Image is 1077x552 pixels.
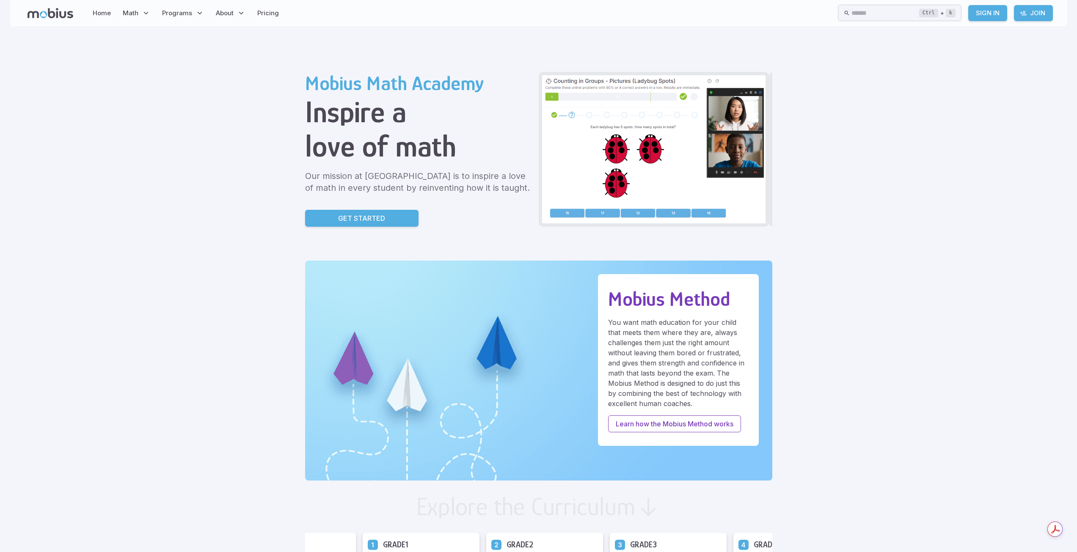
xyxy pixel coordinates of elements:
img: Grade 2 Class [542,75,766,223]
a: Grade 1 [368,540,378,550]
h5: Grade 4 [754,538,781,551]
kbd: Ctrl [919,9,938,17]
h5: Grade 1 [383,538,408,551]
h5: Grade 3 [630,538,657,551]
span: Programs [162,8,192,18]
a: Grade 4 [738,540,749,550]
span: Math [123,8,138,18]
h2: Explore the Curriculum [416,494,636,519]
a: Grade 2 [491,540,501,550]
a: Join [1014,5,1053,21]
a: Learn how the Mobius Method works [608,415,741,432]
h2: Mobius Math Academy [305,72,532,95]
img: Unique Paths [305,261,772,481]
p: Get Started [338,213,385,223]
span: About [216,8,234,18]
a: Home [90,3,113,23]
p: Learn how the Mobius Method works [616,419,733,429]
a: Grade 3 [615,540,625,550]
p: You want math education for your child that meets them where they are, always challenges them jus... [608,317,749,409]
div: + [919,8,956,18]
h2: Mobius Method [608,288,749,310]
a: Pricing [255,3,281,23]
h5: Grade 2 [507,538,533,551]
a: Sign In [968,5,1007,21]
h1: love of math [305,129,532,163]
h1: Inspire a [305,95,532,129]
p: Our mission at [GEOGRAPHIC_DATA] is to inspire a love of math in every student by reinventing how... [305,170,532,194]
kbd: k [946,9,956,17]
a: Get Started [305,210,419,227]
